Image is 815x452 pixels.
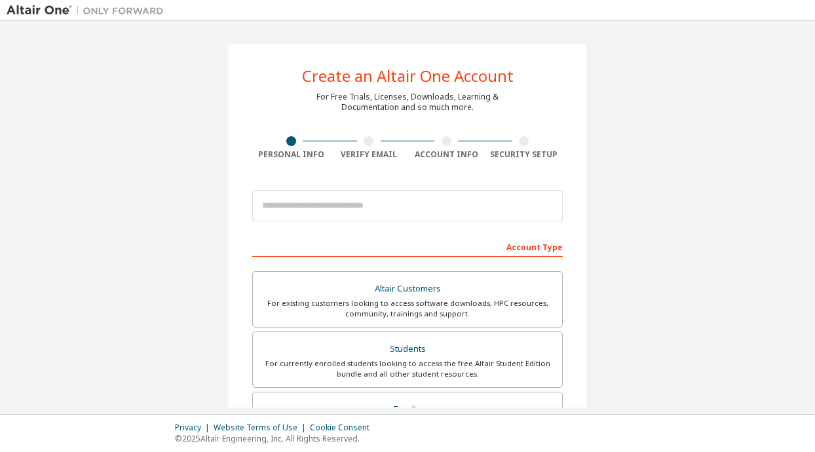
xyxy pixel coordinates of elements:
[175,433,377,444] p: © 2025 Altair Engineering, Inc. All Rights Reserved.
[485,149,563,160] div: Security Setup
[407,149,485,160] div: Account Info
[252,236,563,257] div: Account Type
[261,340,554,358] div: Students
[261,400,554,419] div: Faculty
[252,149,330,160] div: Personal Info
[214,423,310,433] div: Website Terms of Use
[261,358,554,379] div: For currently enrolled students looking to access the free Altair Student Edition bundle and all ...
[7,4,170,17] img: Altair One
[175,423,214,433] div: Privacy
[261,280,554,298] div: Altair Customers
[330,149,408,160] div: Verify Email
[261,298,554,319] div: For existing customers looking to access software downloads, HPC resources, community, trainings ...
[302,68,514,84] div: Create an Altair One Account
[310,423,377,433] div: Cookie Consent
[316,92,499,113] div: For Free Trials, Licenses, Downloads, Learning & Documentation and so much more.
